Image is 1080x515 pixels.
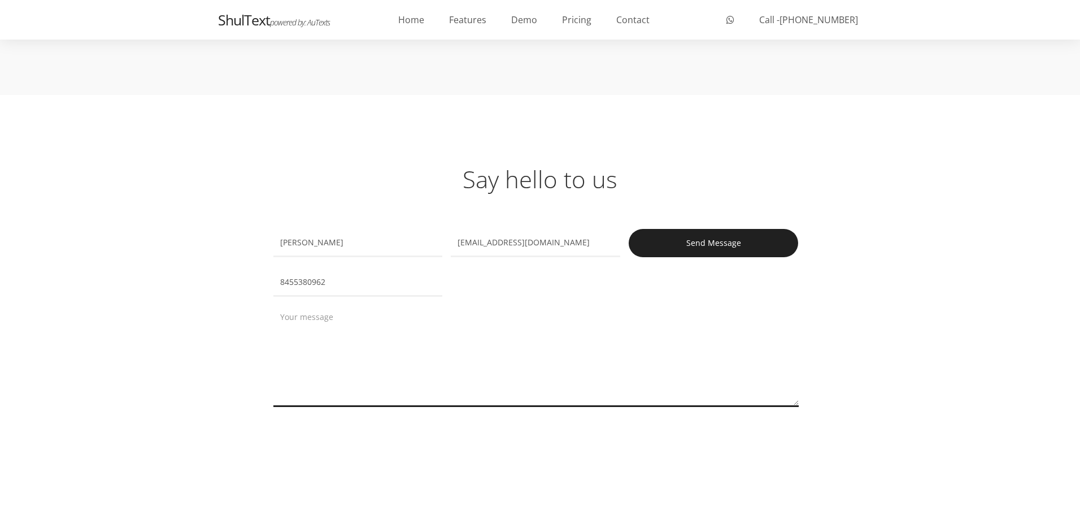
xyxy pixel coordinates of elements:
a: Home [386,6,437,34]
a: Pricing [550,6,604,34]
input: Phone Number (optional) [273,269,443,297]
a: Features [437,6,499,34]
a: Call -[PHONE_NUMBER] [747,6,870,34]
span: [PHONE_NUMBER] [779,14,858,26]
input: Send Message [629,229,798,257]
input: Full name [273,229,443,257]
a: Contact [604,6,662,34]
span: powered by: AuTexts [270,17,330,28]
h1: Say hello to us [273,163,807,195]
a: ShulTextpowered by: AuTexts [210,6,338,34]
input: Email address [451,229,620,257]
a: Demo [499,6,550,34]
